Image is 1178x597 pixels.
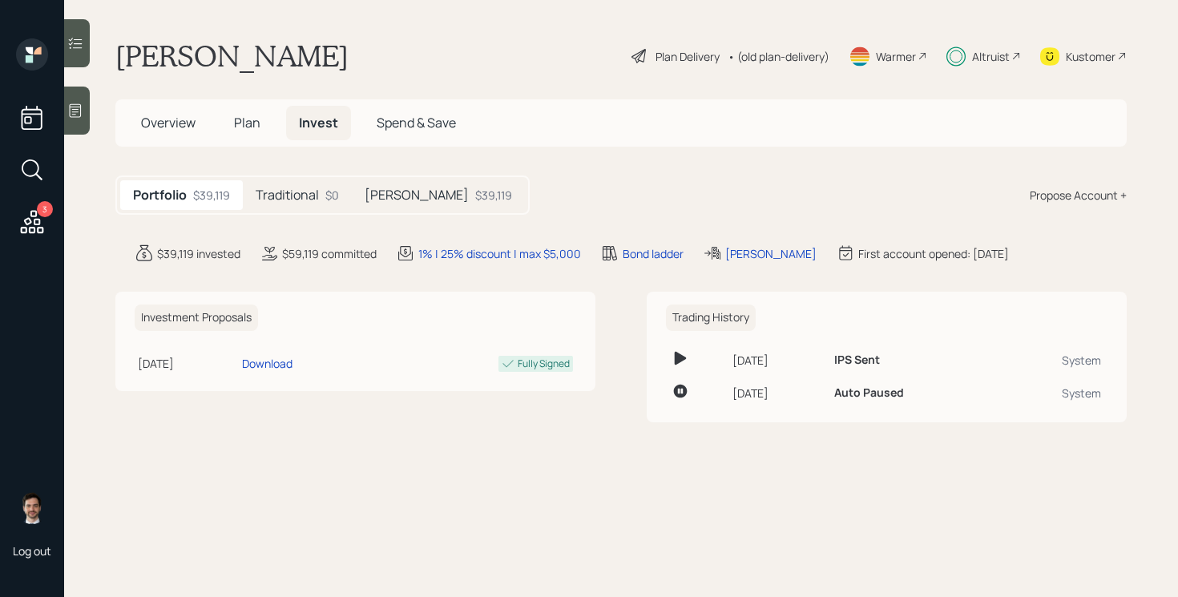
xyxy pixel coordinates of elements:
[256,188,319,203] h5: Traditional
[732,352,821,369] div: [DATE]
[193,187,230,204] div: $39,119
[325,187,339,204] div: $0
[1006,352,1101,369] div: System
[1006,385,1101,401] div: System
[834,386,904,400] h6: Auto Paused
[858,245,1009,262] div: First account opened: [DATE]
[141,114,196,131] span: Overview
[234,114,260,131] span: Plan
[299,114,338,131] span: Invest
[157,245,240,262] div: $39,119 invested
[377,114,456,131] span: Spend & Save
[16,492,48,524] img: jonah-coleman-headshot.png
[418,245,581,262] div: 1% | 25% discount | max $5,000
[876,48,916,65] div: Warmer
[115,38,349,74] h1: [PERSON_NAME]
[242,355,292,372] div: Download
[666,305,756,331] h6: Trading History
[13,543,51,559] div: Log out
[475,187,512,204] div: $39,119
[1066,48,1115,65] div: Kustomer
[656,48,720,65] div: Plan Delivery
[282,245,377,262] div: $59,119 committed
[138,355,236,372] div: [DATE]
[133,188,187,203] h5: Portfolio
[834,353,880,367] h6: IPS Sent
[972,48,1010,65] div: Altruist
[135,305,258,331] h6: Investment Proposals
[725,245,817,262] div: [PERSON_NAME]
[732,385,821,401] div: [DATE]
[365,188,469,203] h5: [PERSON_NAME]
[518,357,570,371] div: Fully Signed
[1030,187,1127,204] div: Propose Account +
[728,48,829,65] div: • (old plan-delivery)
[623,245,684,262] div: Bond ladder
[37,201,53,217] div: 3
